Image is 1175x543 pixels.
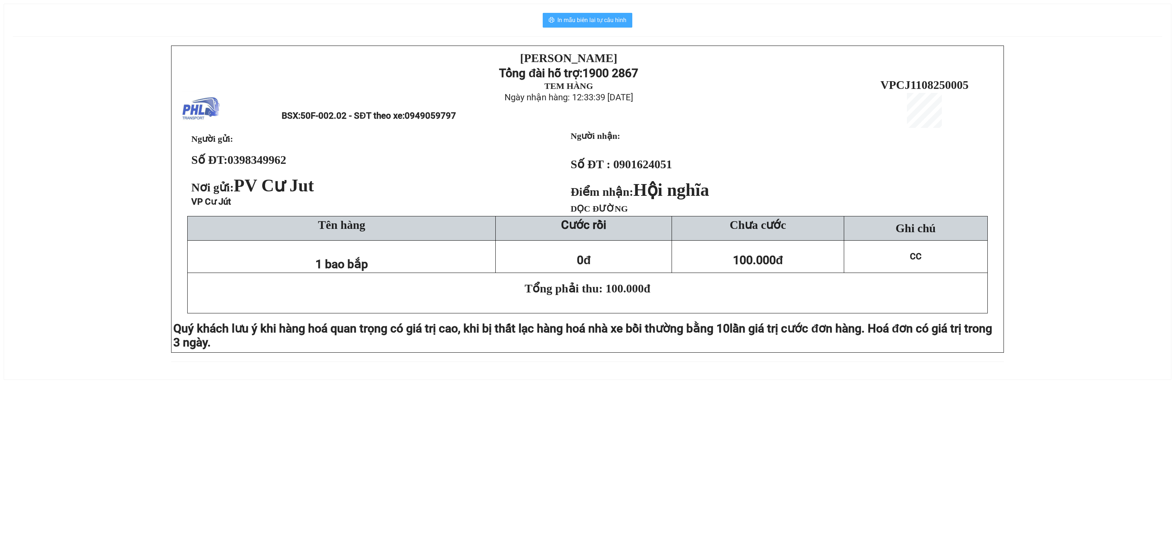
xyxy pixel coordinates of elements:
[300,111,456,121] span: 50F-002.02 - SĐT theo xe:
[910,251,922,262] span: CC
[633,180,709,199] span: Hội nghĩa
[571,158,610,171] strong: Số ĐT :
[571,204,628,213] span: DỌC ĐƯỜNG
[733,253,783,267] span: 100.000đ
[182,91,220,128] img: logo
[561,218,606,232] strong: Cước rồi
[405,111,456,121] span: 0949059797
[499,66,582,80] strong: Tổng đài hỗ trợ:
[543,13,632,28] button: printerIn mẫu biên lai tự cấu hình
[191,153,286,166] strong: Số ĐT:
[571,185,709,198] strong: Điểm nhận:
[318,218,365,231] span: Tên hàng
[557,15,626,25] span: In mẫu biên lai tự cấu hình
[577,253,591,267] span: 0đ
[881,78,969,91] span: VPCJ1108250005
[613,158,672,171] span: 0901624051
[191,134,233,144] span: Người gửi:
[549,17,554,24] span: printer
[315,257,368,271] span: 1 bao bắp
[571,131,620,141] strong: Người nhận:
[228,153,286,166] span: 0398349962
[191,197,231,207] span: VP Cư Jút
[234,176,314,195] span: PV Cư Jut
[505,92,633,103] span: Ngày nhận hàng: 12:33:39 [DATE]
[525,282,650,295] span: Tổng phải thu: 100.000đ
[544,81,593,91] strong: TEM HÀNG
[896,222,936,235] span: Ghi chú
[282,111,456,121] span: BSX:
[191,181,317,194] span: Nơi gửi:
[520,51,617,65] strong: [PERSON_NAME]
[173,321,730,335] span: Quý khách lưu ý khi hàng hoá quan trọng có giá trị cao, khi bị thất lạc hàng hoá nhà xe bồi thườn...
[730,218,786,231] span: Chưa cước
[173,321,992,349] span: lần giá trị cước đơn hàng. Hoá đơn có giá trị trong 3 ngày.
[582,66,638,80] strong: 1900 2867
